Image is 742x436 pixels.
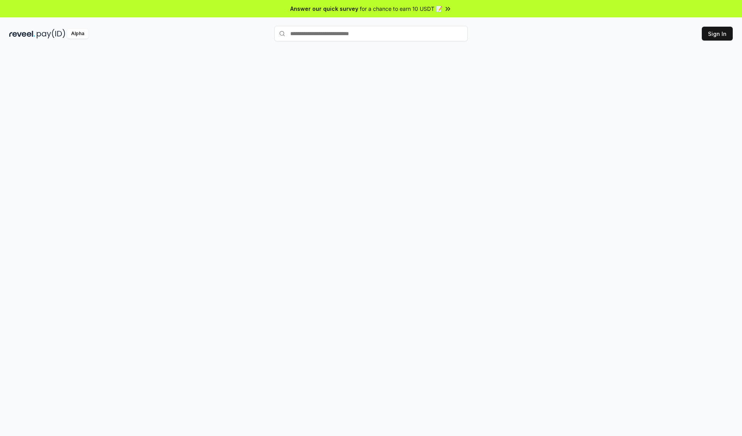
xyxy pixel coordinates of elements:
span: Answer our quick survey [290,5,358,13]
span: for a chance to earn 10 USDT 📝 [360,5,442,13]
img: pay_id [37,29,65,39]
div: Alpha [67,29,88,39]
img: reveel_dark [9,29,35,39]
button: Sign In [702,27,733,41]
